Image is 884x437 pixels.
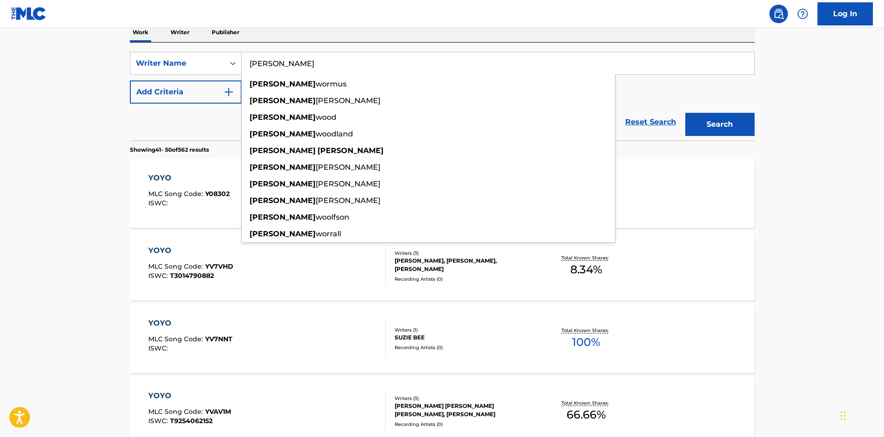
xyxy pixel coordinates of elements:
strong: [PERSON_NAME] [250,129,316,138]
span: [PERSON_NAME] [316,179,380,188]
form: Search Form [130,52,755,141]
p: Publisher [209,23,242,42]
div: Writers ( 3 ) [395,395,534,402]
strong: [PERSON_NAME] [250,196,316,205]
div: YOYO [148,390,231,401]
div: Recording Artists ( 0 ) [395,344,534,351]
span: worrall [316,229,341,238]
a: YOYOMLC Song Code:YV7NNTISWC:Writers (1)SUZIE BEERecording Artists (0)Total Known Shares:100% [130,304,755,373]
div: Help [793,5,812,23]
a: Reset Search [621,112,681,132]
button: Add Criteria [130,80,242,104]
strong: [PERSON_NAME] [250,113,316,122]
span: T3014790882 [170,271,214,280]
div: Recording Artists ( 0 ) [395,276,534,283]
div: YOYO [148,172,230,184]
strong: [PERSON_NAME] [250,146,316,155]
div: Writers ( 1 ) [395,326,534,333]
a: Log In [817,2,873,25]
div: YOYO [148,318,232,329]
span: ISWC : [148,199,170,207]
p: Writer [168,23,192,42]
a: YOYOMLC Song Code:Y08302ISWC:Writers (1)[PERSON_NAME]Recording Artists (0)Total Known Shares:100% [130,159,755,228]
img: MLC Logo [11,7,47,20]
strong: [PERSON_NAME] [250,163,316,172]
div: Recording Artists ( 0 ) [395,421,534,428]
span: T9254062152 [170,417,213,425]
span: MLC Song Code : [148,335,205,343]
span: [PERSON_NAME] [316,163,380,172]
div: Writer Name [136,58,219,69]
div: [PERSON_NAME] [PERSON_NAME] [PERSON_NAME], [PERSON_NAME] [395,402,534,419]
strong: [PERSON_NAME] [317,146,384,155]
a: YOYOMLC Song Code:YV7VHDISWC:T3014790882Writers (3)[PERSON_NAME], [PERSON_NAME], [PERSON_NAME]Rec... [130,231,755,301]
span: wood [316,113,336,122]
span: Y08302 [205,190,230,198]
span: MLC Song Code : [148,190,205,198]
strong: [PERSON_NAME] [250,213,316,222]
p: Total Known Shares: [561,327,611,334]
span: [PERSON_NAME] [316,196,380,205]
span: ISWC : [148,417,170,425]
span: 8.34 % [570,261,602,278]
p: Total Known Shares: [561,254,611,261]
div: Writers ( 3 ) [395,250,534,257]
strong: [PERSON_NAME] [250,96,316,105]
span: [PERSON_NAME] [316,96,380,105]
span: YVAV1M [205,407,231,416]
div: Drag [841,402,846,430]
span: wormus [316,80,347,88]
span: MLC Song Code : [148,407,205,416]
p: Work [130,23,151,42]
span: ISWC : [148,344,170,352]
strong: [PERSON_NAME] [250,229,316,238]
span: 66.66 % [567,406,606,423]
img: search [773,8,784,19]
button: Search [685,113,755,136]
p: Showing 41 - 50 of 562 results [130,146,209,154]
span: MLC Song Code : [148,262,205,271]
strong: [PERSON_NAME] [250,179,316,188]
p: Total Known Shares: [561,400,611,406]
iframe: Chat Widget [838,393,884,437]
img: 9d2ae6d4665cec9f34b9.svg [223,86,234,98]
span: woodland [316,129,353,138]
strong: [PERSON_NAME] [250,80,316,88]
div: SUZIE BEE [395,333,534,342]
div: [PERSON_NAME], [PERSON_NAME], [PERSON_NAME] [395,257,534,273]
a: Public Search [769,5,788,23]
span: ISWC : [148,271,170,280]
span: YV7VHD [205,262,233,271]
span: 100 % [572,334,600,351]
span: woolfson [316,213,349,222]
span: YV7NNT [205,335,232,343]
img: help [797,8,808,19]
div: YOYO [148,245,233,256]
